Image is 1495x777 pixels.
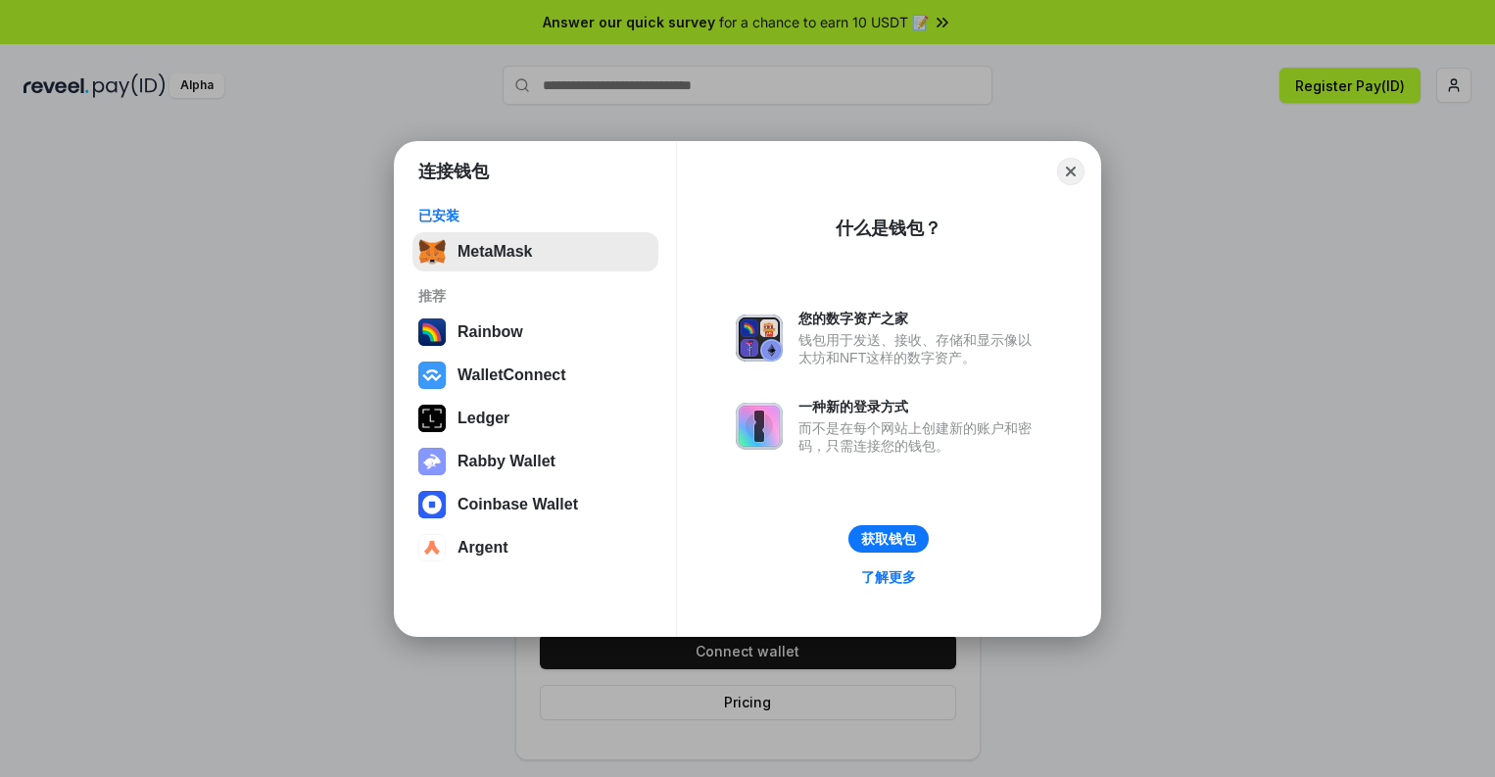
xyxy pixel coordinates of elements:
div: 钱包用于发送、接收、存储和显示像以太坊和NFT这样的数字资产。 [798,331,1041,366]
div: 推荐 [418,287,652,305]
div: 您的数字资产之家 [798,310,1041,327]
button: Rabby Wallet [412,442,658,481]
img: svg+xml,%3Csvg%20width%3D%2228%22%20height%3D%2228%22%20viewBox%3D%220%200%2028%2028%22%20fill%3D... [418,534,446,561]
button: Coinbase Wallet [412,485,658,524]
div: WalletConnect [458,366,566,384]
div: 而不是在每个网站上创建新的账户和密码，只需连接您的钱包。 [798,419,1041,455]
img: svg+xml,%3Csvg%20fill%3D%22none%22%20height%3D%2233%22%20viewBox%3D%220%200%2035%2033%22%20width%... [418,238,446,266]
img: svg+xml,%3Csvg%20width%3D%2228%22%20height%3D%2228%22%20viewBox%3D%220%200%2028%2028%22%20fill%3D... [418,362,446,389]
a: 了解更多 [849,564,928,590]
img: svg+xml,%3Csvg%20xmlns%3D%22http%3A%2F%2Fwww.w3.org%2F2000%2Fsvg%22%20width%3D%2228%22%20height%3... [418,405,446,432]
div: 获取钱包 [861,530,916,548]
button: 获取钱包 [848,525,929,553]
img: svg+xml,%3Csvg%20width%3D%22120%22%20height%3D%22120%22%20viewBox%3D%220%200%20120%20120%22%20fil... [418,318,446,346]
div: 已安装 [418,207,652,224]
div: 了解更多 [861,568,916,586]
div: Coinbase Wallet [458,496,578,513]
button: Rainbow [412,313,658,352]
div: Rainbow [458,323,523,341]
img: svg+xml,%3Csvg%20width%3D%2228%22%20height%3D%2228%22%20viewBox%3D%220%200%2028%2028%22%20fill%3D... [418,491,446,518]
div: Argent [458,539,508,557]
button: Close [1057,158,1085,185]
img: svg+xml,%3Csvg%20xmlns%3D%22http%3A%2F%2Fwww.w3.org%2F2000%2Fsvg%22%20fill%3D%22none%22%20viewBox... [736,403,783,450]
button: MetaMask [412,232,658,271]
button: WalletConnect [412,356,658,395]
img: svg+xml,%3Csvg%20xmlns%3D%22http%3A%2F%2Fwww.w3.org%2F2000%2Fsvg%22%20fill%3D%22none%22%20viewBox... [736,315,783,362]
div: Ledger [458,410,509,427]
div: MetaMask [458,243,532,261]
div: Rabby Wallet [458,453,555,470]
h1: 连接钱包 [418,160,489,183]
div: 一种新的登录方式 [798,398,1041,415]
div: 什么是钱包？ [836,217,941,240]
button: Argent [412,528,658,567]
button: Ledger [412,399,658,438]
img: svg+xml,%3Csvg%20xmlns%3D%22http%3A%2F%2Fwww.w3.org%2F2000%2Fsvg%22%20fill%3D%22none%22%20viewBox... [418,448,446,475]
